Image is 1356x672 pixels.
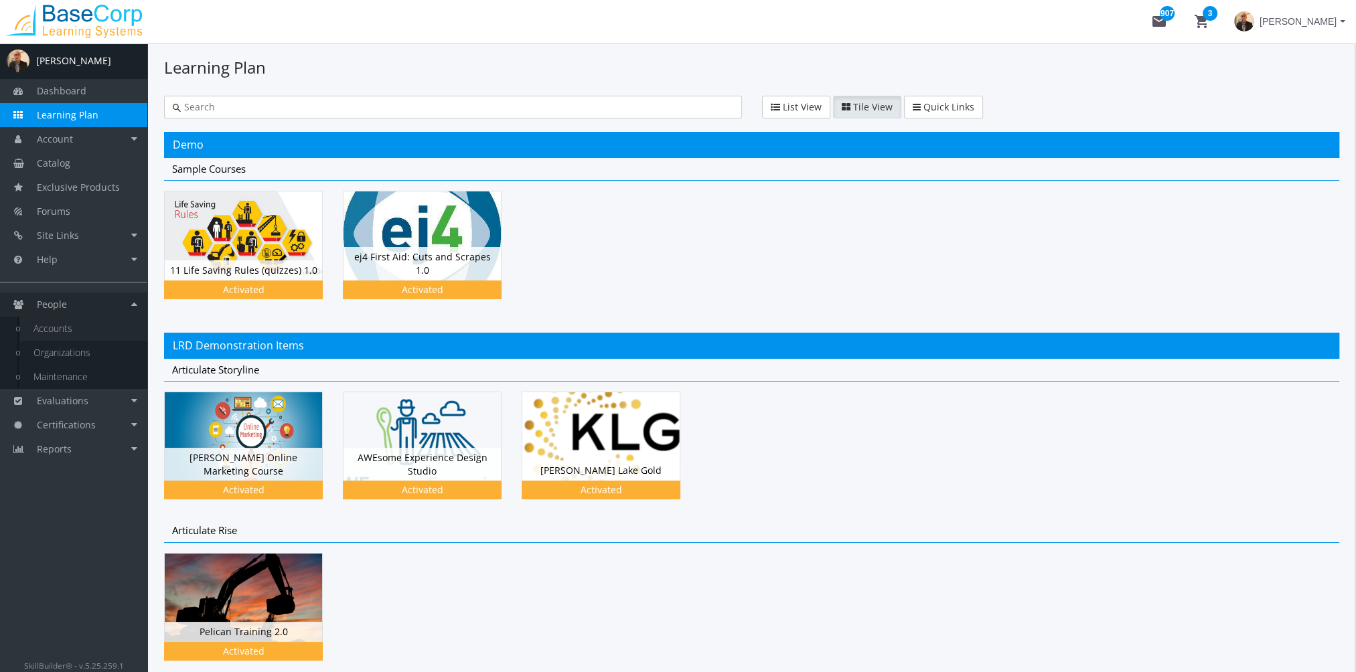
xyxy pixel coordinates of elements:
[343,191,522,319] div: ej4 First Aid: Cuts and Scrapes 1.0
[1151,13,1167,29] mat-icon: mail
[344,247,501,280] div: ej4 First Aid: Cuts and Scrapes 1.0
[37,133,73,145] span: Account
[37,418,96,431] span: Certifications
[20,317,147,341] a: Accounts
[167,645,320,658] div: Activated
[20,341,147,365] a: Organizations
[37,157,70,169] span: Catalog
[37,108,98,121] span: Learning Plan
[343,392,522,519] div: AWEsome Experience Design Studio
[173,137,204,152] span: Demo
[181,100,733,114] input: Search
[164,56,1339,79] h1: Learning Plan
[37,84,86,97] span: Dashboard
[164,191,343,319] div: 11 Life Saving Rules (quizzes) 1.0
[346,283,499,297] div: Activated
[346,483,499,497] div: Activated
[1194,13,1210,29] mat-icon: shopping_cart
[7,50,29,72] img: profilePicture.png
[37,253,58,266] span: Help
[344,448,501,481] div: AWEsome Experience Design Studio
[165,448,322,481] div: [PERSON_NAME] Online Marketing Course
[37,442,72,455] span: Reports
[37,298,67,311] span: People
[37,394,88,407] span: Evaluations
[165,260,322,280] div: 11 Life Saving Rules (quizzes) 1.0
[167,283,320,297] div: Activated
[173,338,304,353] span: LRD Demonstration Items
[36,54,111,68] div: [PERSON_NAME]
[783,100,822,113] span: List View
[853,100,893,113] span: Tile View
[1260,9,1337,33] span: [PERSON_NAME]
[172,523,237,537] span: Articulate Rise
[164,392,343,519] div: [PERSON_NAME] Online Marketing Course
[172,162,246,175] span: Sample Courses
[167,483,320,497] div: Activated
[522,460,680,481] div: [PERSON_NAME] Lake Gold
[524,483,678,497] div: Activated
[522,392,700,519] div: [PERSON_NAME] Lake Gold
[37,229,79,242] span: Site Links
[24,660,124,671] small: SkillBuilder® - v.5.25.259.1
[923,100,974,113] span: Quick Links
[37,181,120,193] span: Exclusive Products
[20,365,147,389] a: Maintenance
[165,622,322,642] div: Pelican Training 2.0
[172,363,259,376] span: Articulate Storyline
[37,205,70,218] span: Forums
